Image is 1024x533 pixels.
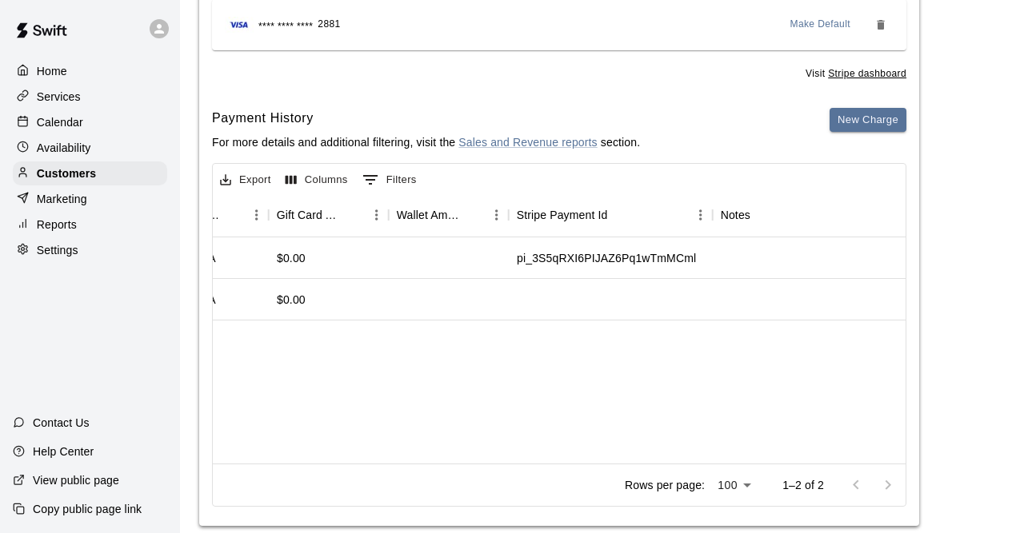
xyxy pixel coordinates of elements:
[37,63,67,79] p: Home
[784,12,858,38] button: Make Default
[33,415,90,431] p: Contact Us
[37,140,91,156] p: Availability
[13,187,167,211] a: Marketing
[397,193,462,237] div: Wallet Amount
[828,68,906,79] a: Stripe dashboard
[358,167,421,193] button: Show filters
[189,193,269,237] div: Gift Card
[33,444,94,459] p: Help Center
[389,193,509,237] div: Wallet Amount
[13,85,167,109] a: Services
[462,204,485,226] button: Sort
[216,168,275,193] button: Export
[13,213,167,237] a: Reports
[197,193,222,237] div: Gift Card
[37,242,78,258] p: Settings
[37,89,81,105] p: Services
[689,203,713,227] button: Menu
[458,136,597,149] a: Sales and Revenue reports
[33,472,119,488] p: View public page
[485,203,509,227] button: Menu
[277,292,306,308] div: $0.00
[269,193,389,237] div: Gift Card Amount
[277,193,342,237] div: Gift Card Amount
[782,477,824,493] p: 1–2 of 2
[225,17,254,33] img: Credit card brand logo
[37,114,83,130] p: Calendar
[33,501,142,517] p: Copy public page link
[13,238,167,262] a: Settings
[750,204,773,226] button: Sort
[790,17,851,33] span: Make Default
[607,204,630,226] button: Sort
[37,217,77,233] p: Reports
[517,250,696,266] div: pi_3S5qRXI6PIJAZ6Pq1wTmMCml
[13,110,167,134] a: Calendar
[318,17,340,33] span: 2881
[37,165,96,181] p: Customers
[365,203,389,227] button: Menu
[806,66,906,82] span: Visit
[517,193,608,237] div: Stripe Payment Id
[212,134,640,150] p: For more details and additional filtering, visit the section.
[721,193,750,237] div: Notes
[13,136,167,160] a: Availability
[282,168,352,193] button: Select columns
[37,191,87,207] p: Marketing
[212,108,640,129] h6: Payment History
[509,193,713,237] div: Stripe Payment Id
[13,161,167,185] a: Customers
[711,474,757,497] div: 100
[13,59,167,83] a: Home
[222,204,245,226] button: Sort
[625,477,705,493] p: Rows per page:
[342,204,365,226] button: Sort
[868,12,894,38] button: Remove
[277,250,306,266] div: $0.00
[830,108,906,133] button: New Charge
[245,203,269,227] button: Menu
